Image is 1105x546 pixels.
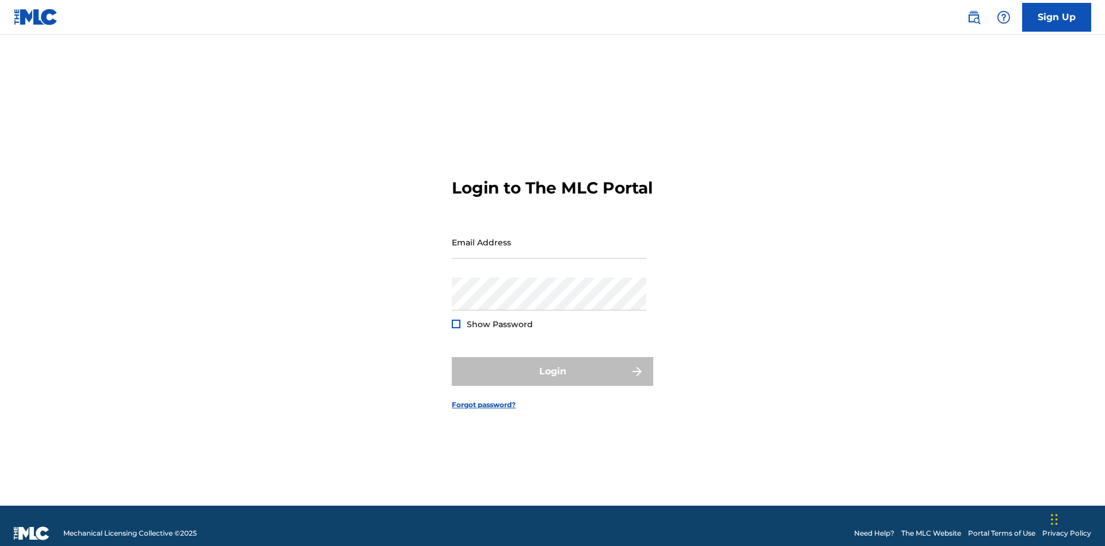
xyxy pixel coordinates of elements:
[962,6,985,29] a: Public Search
[968,528,1035,539] a: Portal Terms of Use
[992,6,1015,29] div: Help
[14,526,49,540] img: logo
[14,9,58,25] img: MLC Logo
[1051,502,1058,537] div: Drag
[63,528,197,539] span: Mechanical Licensing Collective © 2025
[1047,491,1105,546] iframe: Chat Widget
[452,400,516,410] a: Forgot password?
[901,528,961,539] a: The MLC Website
[1022,3,1091,32] a: Sign Up
[967,10,981,24] img: search
[452,178,653,198] h3: Login to The MLC Portal
[997,10,1011,24] img: help
[854,528,894,539] a: Need Help?
[467,319,533,329] span: Show Password
[1042,528,1091,539] a: Privacy Policy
